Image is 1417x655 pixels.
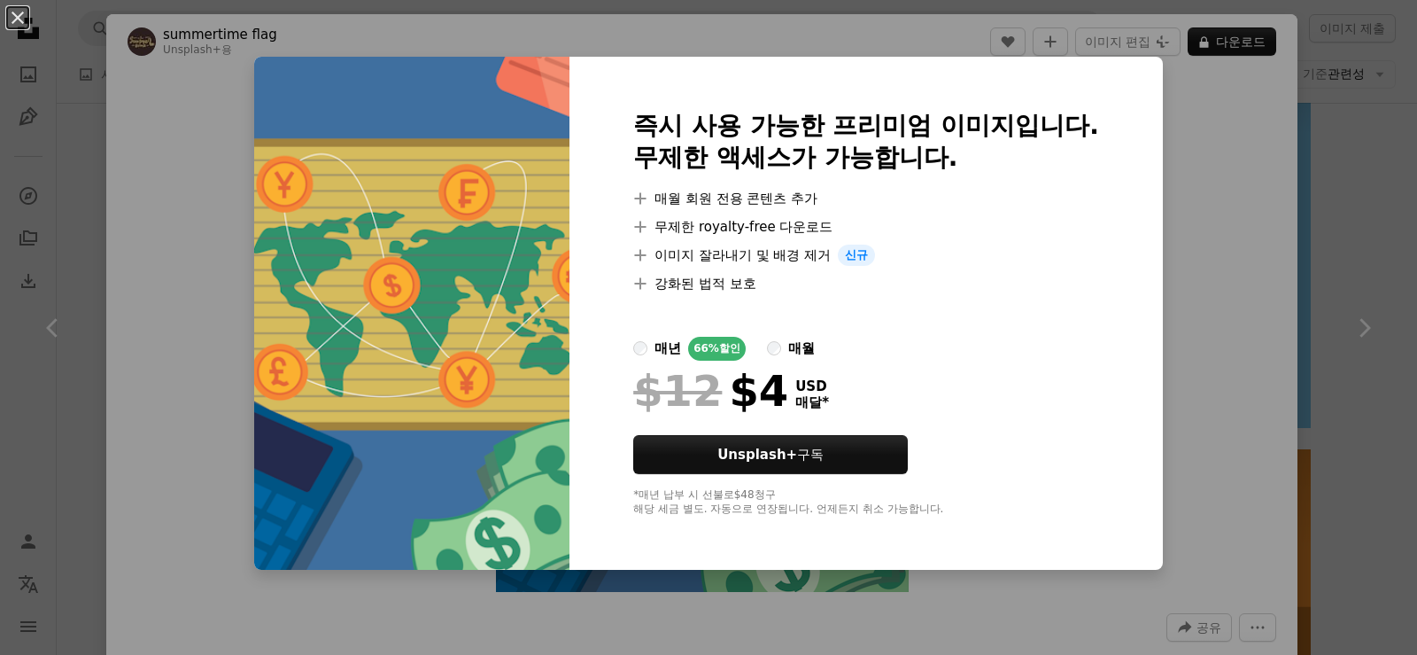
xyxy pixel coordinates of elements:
[633,273,1099,294] li: 강화된 법적 보호
[633,368,722,414] span: $12
[254,57,569,570] img: premium_vector-1728423834293-60a49bca2fe6
[633,216,1099,238] li: 무제한 royalty-free 다운로드
[633,245,1099,266] li: 이미지 잘라내기 및 배경 제거
[633,188,1099,209] li: 매월 회원 전용 콘텐츠 추가
[767,341,781,355] input: 매월
[795,378,829,394] span: USD
[633,435,908,474] button: Unsplash+구독
[633,488,1099,517] div: *매년 납부 시 선불로 $48 청구 해당 세금 별도. 자동으로 연장됩니다. 언제든지 취소 가능합니다.
[688,337,746,361] div: 66% 할인
[654,338,681,359] div: 매년
[633,368,788,414] div: $4
[633,110,1099,174] h2: 즉시 사용 가능한 프리미엄 이미지입니다. 무제한 액세스가 가능합니다.
[838,245,875,266] span: 신규
[788,338,815,359] div: 매월
[717,447,797,463] strong: Unsplash+
[633,341,647,355] input: 매년66%할인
